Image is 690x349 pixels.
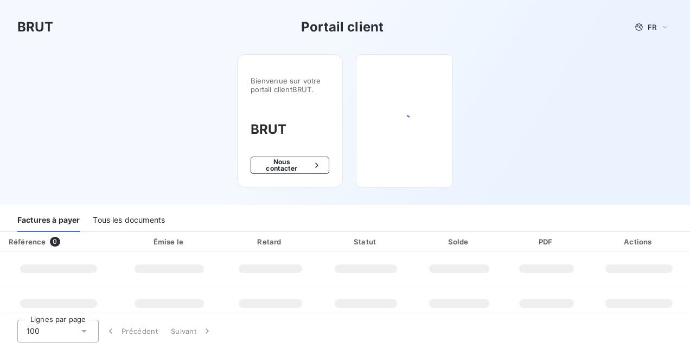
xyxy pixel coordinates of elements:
div: Statut [321,236,411,247]
div: Solde [416,236,503,247]
div: Émise le [119,236,220,247]
div: Retard [224,236,316,247]
span: Bienvenue sur votre portail client BRUT . [251,76,329,94]
span: 0 [50,237,60,247]
div: Référence [9,237,46,246]
h3: BRUT [17,17,54,37]
button: Précédent [99,320,164,342]
div: PDF [507,236,586,247]
h3: BRUT [251,120,329,139]
span: FR [648,23,656,31]
h3: Portail client [301,17,384,37]
span: 100 [27,326,40,337]
div: Actions [590,236,688,247]
button: Suivant [164,320,219,342]
div: Factures à payer [17,209,80,232]
button: Nous contacter [251,157,329,174]
div: Tous les documents [93,209,165,232]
